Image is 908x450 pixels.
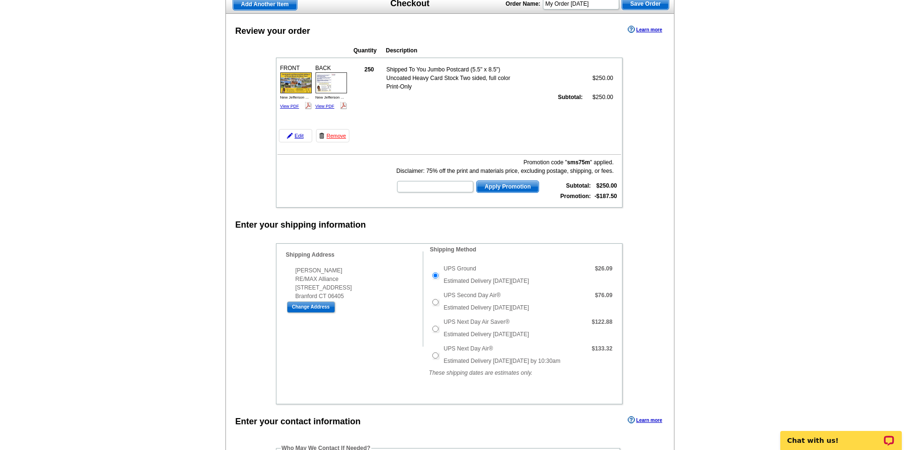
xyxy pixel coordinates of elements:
[280,95,309,100] span: New Jefferson ...
[584,92,614,102] td: $250.00
[567,159,590,166] b: sms75m
[595,265,612,272] strong: $26.09
[386,65,524,91] td: Shipped To You Jumbo Postcard (5.5" x 8.5") Uncoated Heavy Card Stock Two sided, full color Print...
[279,62,313,111] div: FRONT
[444,331,529,338] span: Estimated Delivery [DATE][DATE]
[364,66,374,73] strong: 250
[235,219,366,231] div: Enter your shipping information
[353,46,385,55] th: Quantity
[340,102,347,109] img: pdf_logo.png
[280,104,299,109] a: View PDF
[316,104,335,109] a: View PDF
[314,62,348,111] div: BACK
[506,0,541,7] strong: Order Name:
[444,358,561,364] span: Estimated Delivery [DATE][DATE] by 10:30am
[774,420,908,450] iframe: LiveChat chat widget
[477,181,539,192] span: Apply Promotion
[444,278,529,284] span: Estimated Delivery [DATE][DATE]
[444,344,493,353] label: UPS Next Day Air®
[584,65,614,91] td: $250.00
[316,129,349,142] a: Remove
[280,72,312,93] img: small-thumb.jpg
[596,182,617,189] strong: $250.00
[444,304,529,311] span: Estimated Delivery [DATE][DATE]
[305,102,312,109] img: pdf_logo.png
[594,193,617,200] strong: -$187.50
[319,133,325,139] img: trashcan-icon.gif
[561,193,591,200] strong: Promotion:
[566,182,591,189] strong: Subtotal:
[279,129,312,142] a: Edit
[286,266,423,300] div: [PERSON_NAME] RE/MAX Alliance [STREET_ADDRESS] Branford CT 06405
[592,345,612,352] strong: $133.32
[316,72,347,93] img: small-thumb.jpg
[558,94,583,100] strong: Subtotal:
[396,158,613,175] div: Promotion code " " applied. Disclaimer: 75% off the print and materials price, excluding postage,...
[592,319,612,325] strong: $122.88
[287,301,335,313] input: Change Address
[429,370,532,376] em: These shipping dates are estimates only.
[444,291,501,300] label: UPS Second Day Air®
[316,95,344,100] span: New Jefferson ...
[287,133,293,139] img: pencil-icon.gif
[444,318,510,326] label: UPS Next Day Air Saver®
[429,245,477,254] legend: Shipping Method
[235,415,361,428] div: Enter your contact information
[286,251,423,258] h4: Shipping Address
[386,46,560,55] th: Description
[235,25,310,38] div: Review your order
[628,416,662,424] a: Learn more
[476,180,540,193] button: Apply Promotion
[444,264,476,273] label: UPS Ground
[595,292,612,299] strong: $76.09
[628,26,662,33] a: Learn more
